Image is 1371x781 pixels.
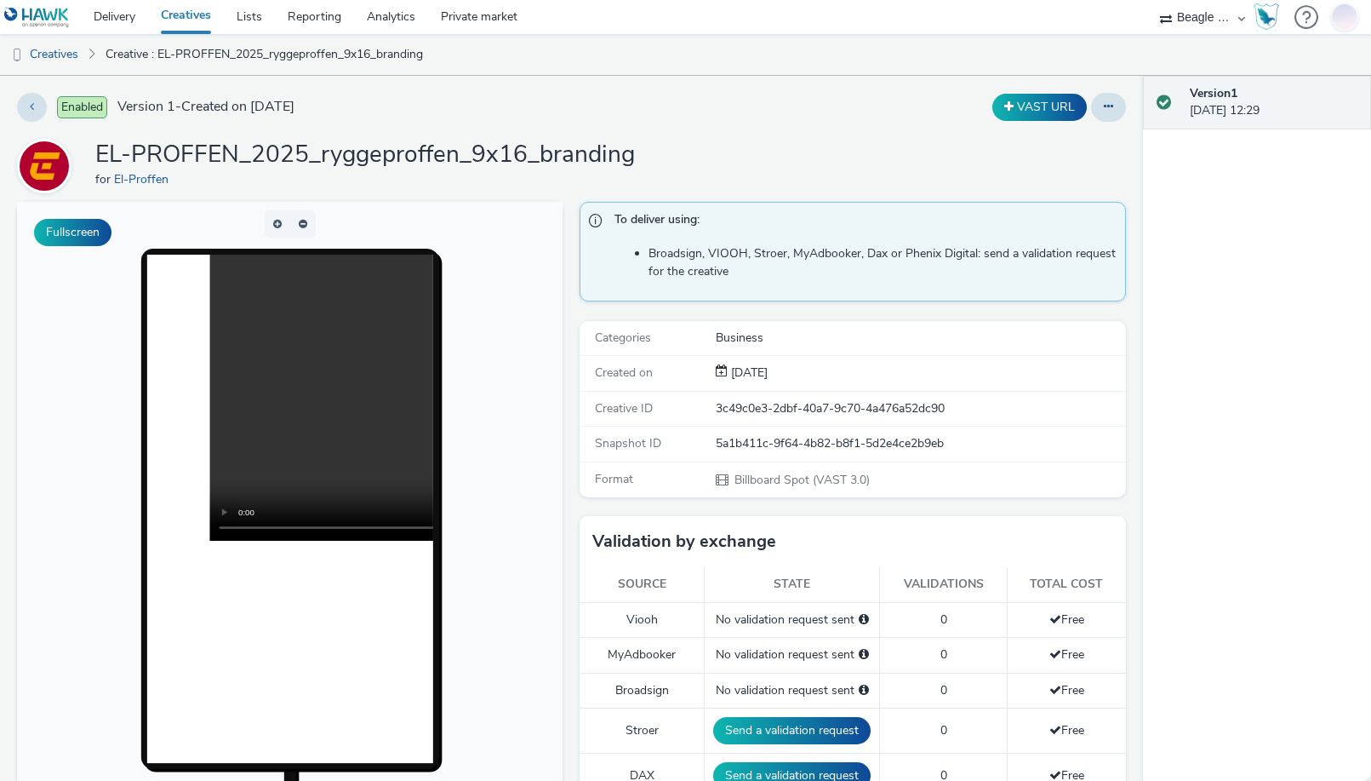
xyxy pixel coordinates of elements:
[940,682,947,698] span: 0
[648,245,1116,280] li: Broadsign, VIOOH, Stroer, MyAdbooker, Dax or Phenix Digital: send a validation request for the cr...
[1254,3,1286,31] a: Hawk Academy
[97,34,431,75] a: Creative : EL-PROFFEN_2025_ryggeproffen_9x16_branding
[728,365,768,382] div: Creation 05 September 2025, 12:29
[1190,85,1357,120] div: [DATE] 12:29
[988,94,1091,121] div: Duplicate the creative as a VAST URL
[1049,612,1084,628] span: Free
[940,646,947,663] span: 0
[859,682,869,699] div: Please select a deal below and click on Send to send a validation request to Broadsign.
[595,471,633,487] span: Format
[733,472,870,488] span: Billboard Spot (VAST 3.0)
[34,219,111,246] button: Fullscreen
[595,330,651,346] span: Categories
[705,567,880,602] th: State
[1332,1,1357,32] img: Jonas Bruzga
[1049,646,1084,663] span: Free
[95,139,635,171] h1: EL-PROFFEN_2025_ryggeproffen_9x16_branding
[614,211,1107,233] span: To deliver using:
[580,638,705,673] td: MyAdbooker
[595,400,653,416] span: Creative ID
[1254,3,1279,31] img: Hawk Academy
[859,646,869,663] div: Please select a deal below and click on Send to send a validation request to MyAdbooker.
[580,602,705,637] td: Viooh
[992,94,1087,121] button: VAST URL
[595,365,653,381] span: Created on
[880,567,1008,602] th: Validations
[713,646,871,663] div: No validation request sent
[114,171,175,187] a: El-Proffen
[940,612,947,628] span: 0
[592,529,776,554] h3: Validation by exchange
[17,158,78,174] a: El-Proffen
[1049,722,1084,738] span: Free
[9,47,26,64] img: dooh
[713,612,871,629] div: No validation request sent
[57,96,107,118] span: Enabled
[20,141,69,191] img: El-Proffen
[95,171,114,187] span: for
[716,330,1123,347] div: Business
[728,365,768,381] span: [DATE]
[580,709,705,754] td: Stroer
[716,400,1123,417] div: 3c49c0e3-2dbf-40a7-9c70-4a476a52dc90
[713,682,871,699] div: No validation request sent
[940,722,947,738] span: 0
[1008,567,1126,602] th: Total cost
[713,717,871,744] button: Send a validation request
[580,567,705,602] th: Source
[1049,682,1084,698] span: Free
[1190,85,1237,101] strong: Version 1
[859,612,869,629] div: Please select a deal below and click on Send to send a validation request to Viooh.
[716,435,1123,452] div: 5a1b411c-9f64-4b82-b8f1-5d2e4ce2b9eb
[117,97,294,117] span: Version 1 - Created on [DATE]
[580,673,705,708] td: Broadsign
[4,7,70,28] img: undefined Logo
[595,435,661,451] span: Snapshot ID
